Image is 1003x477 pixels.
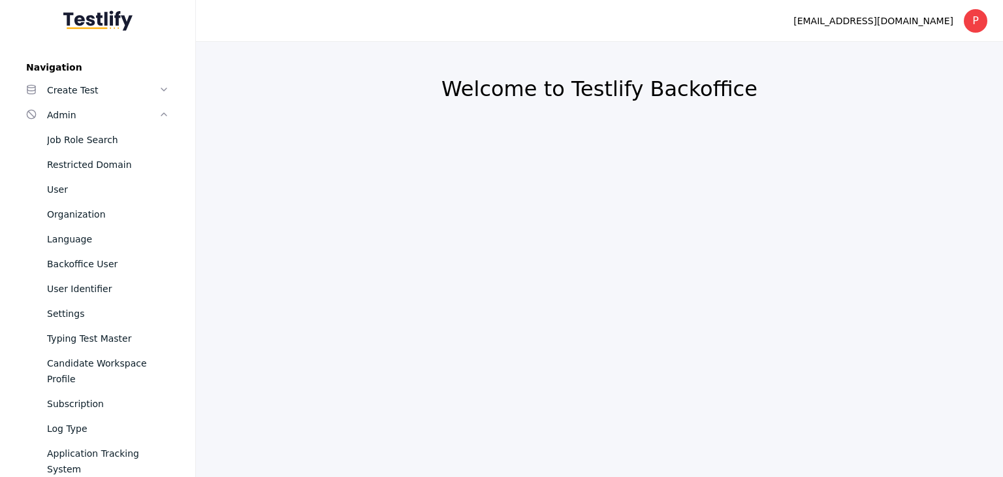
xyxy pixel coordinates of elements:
[47,231,169,247] div: Language
[47,256,169,272] div: Backoffice User
[47,182,169,197] div: User
[16,351,180,391] a: Candidate Workspace Profile
[47,157,169,173] div: Restricted Domain
[16,202,180,227] a: Organization
[47,206,169,222] div: Organization
[47,281,169,297] div: User Identifier
[16,127,180,152] a: Job Role Search
[16,276,180,301] a: User Identifier
[16,252,180,276] a: Backoffice User
[16,62,180,73] label: Navigation
[16,391,180,416] a: Subscription
[16,416,180,441] a: Log Type
[47,446,169,477] div: Application Tracking System
[47,107,159,123] div: Admin
[47,331,169,346] div: Typing Test Master
[16,177,180,202] a: User
[47,421,169,436] div: Log Type
[47,132,169,148] div: Job Role Search
[16,301,180,326] a: Settings
[47,396,169,412] div: Subscription
[793,13,953,29] div: [EMAIL_ADDRESS][DOMAIN_NAME]
[16,227,180,252] a: Language
[47,355,169,387] div: Candidate Workspace Profile
[47,82,159,98] div: Create Test
[16,326,180,351] a: Typing Test Master
[227,76,972,102] h2: Welcome to Testlify Backoffice
[16,152,180,177] a: Restricted Domain
[47,306,169,321] div: Settings
[63,10,133,31] img: Testlify - Backoffice
[964,9,987,33] div: P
